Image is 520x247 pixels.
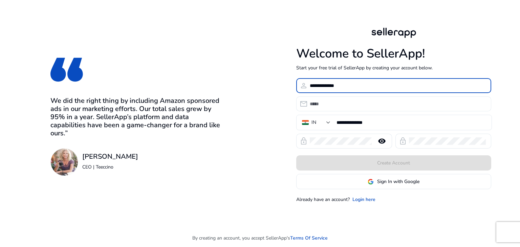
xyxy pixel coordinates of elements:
[300,100,308,108] span: email
[296,196,350,203] p: Already have an account?
[374,137,390,145] mat-icon: remove_red_eye
[296,174,491,189] button: Sign In with Google
[300,82,308,90] span: person
[399,137,407,145] span: lock
[290,234,328,242] a: Terms Of Service
[368,179,374,185] img: google-logo.svg
[352,196,375,203] a: Login here
[82,153,138,161] h3: [PERSON_NAME]
[296,46,491,61] h1: Welcome to SellerApp!
[377,178,419,185] span: Sign In with Google
[300,137,308,145] span: lock
[82,163,138,171] p: CEO | Teeccino
[311,119,316,126] div: IN
[50,97,224,137] h3: We did the right thing by including Amazon sponsored ads in our marketing efforts. Our total sale...
[296,64,491,71] p: Start your free trial of SellerApp by creating your account below.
